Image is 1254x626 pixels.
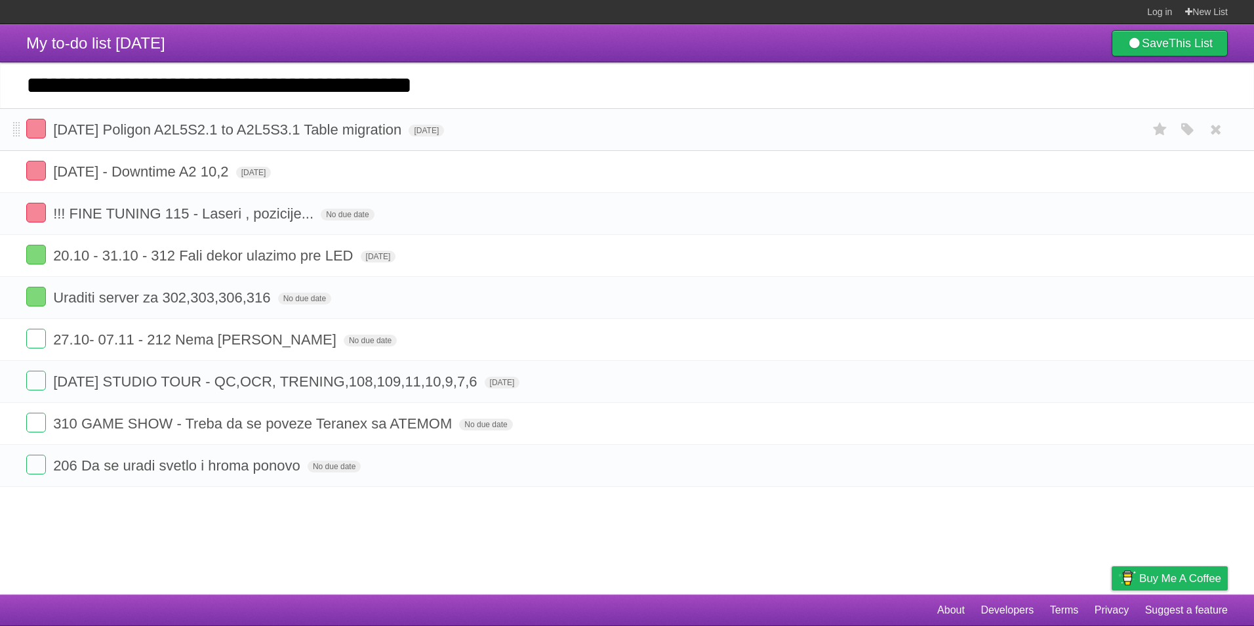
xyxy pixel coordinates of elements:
[26,119,46,138] label: Done
[53,121,405,138] span: [DATE] Poligon A2L5S2.1 to A2L5S3.1 Table migration
[308,461,361,472] span: No due date
[26,287,46,306] label: Done
[459,419,512,430] span: No due date
[1050,598,1079,623] a: Terms
[1112,566,1228,591] a: Buy me a coffee
[1118,567,1136,589] img: Buy me a coffee
[981,598,1034,623] a: Developers
[26,245,46,264] label: Done
[1169,37,1213,50] b: This List
[1148,119,1173,140] label: Star task
[26,455,46,474] label: Done
[361,251,396,262] span: [DATE]
[344,335,397,346] span: No due date
[236,167,272,178] span: [DATE]
[26,161,46,180] label: Done
[1145,598,1228,623] a: Suggest a feature
[1139,567,1221,590] span: Buy me a coffee
[1112,30,1228,56] a: SaveThis List
[53,289,273,306] span: Uraditi server za 302,303,306,316
[53,331,340,348] span: 27.10- 07.11 - 212 Nema [PERSON_NAME]
[26,329,46,348] label: Done
[26,371,46,390] label: Done
[53,205,317,222] span: !!! FINE TUNING 115 - Laseri , pozicije...
[937,598,965,623] a: About
[53,457,304,474] span: 206 Da se uradi svetlo i hroma ponovo
[485,377,520,388] span: [DATE]
[26,413,46,432] label: Done
[53,163,232,180] span: [DATE] - Downtime A2 10,2
[278,293,331,304] span: No due date
[53,247,356,264] span: 20.10 - 31.10 - 312 Fali dekor ulazimo pre LED
[26,34,165,52] span: My to-do list [DATE]
[409,125,444,136] span: [DATE]
[321,209,374,220] span: No due date
[26,203,46,222] label: Done
[53,373,480,390] span: [DATE] STUDIO TOUR - QC,OCR, TRENING,108,109,11,10,9,7,6
[1095,598,1129,623] a: Privacy
[53,415,455,432] span: 310 GAME SHOW - Treba da se poveze Teranex sa ATEMOM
